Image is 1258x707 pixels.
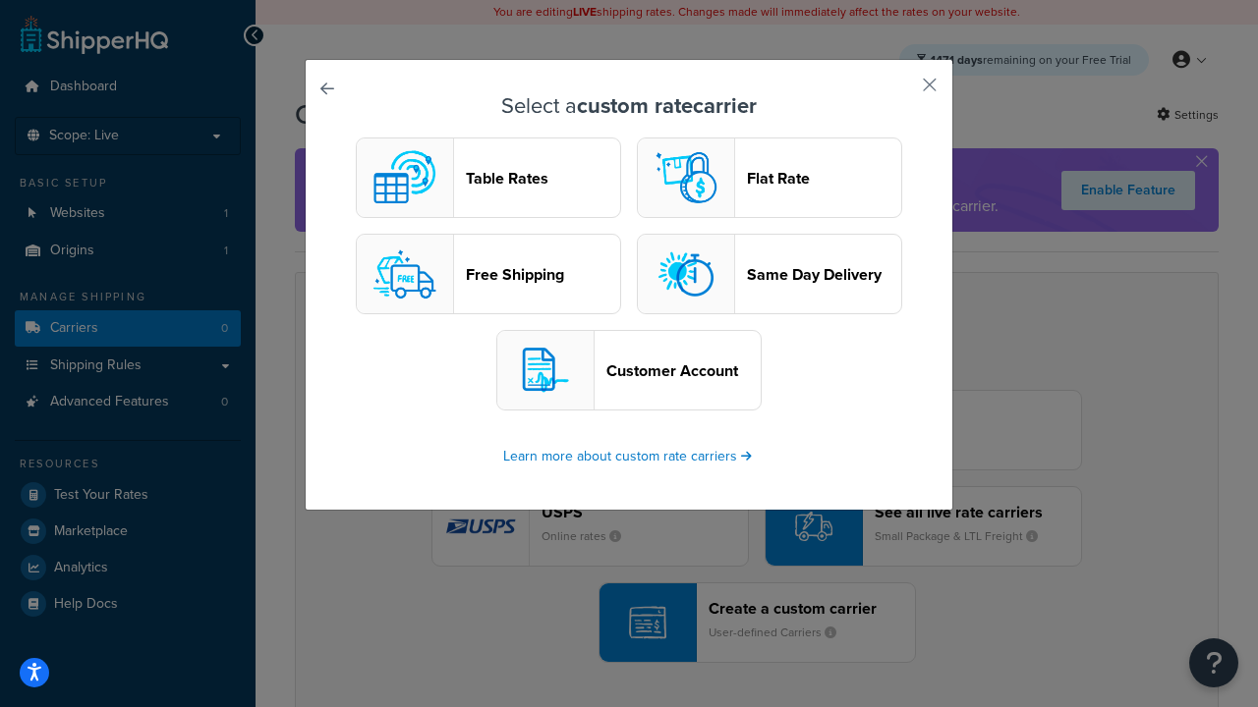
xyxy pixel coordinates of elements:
button: flat logoFlat Rate [637,137,902,218]
button: free logoFree Shipping [356,234,621,314]
img: customerAccount logo [506,331,585,409]
button: sameday logoSame Day Delivery [637,234,902,314]
header: Table Rates [466,169,620,188]
img: free logo [366,235,444,313]
button: custom logoTable Rates [356,137,621,218]
strong: custom rate carrier [577,89,757,122]
img: custom logo [366,138,444,217]
img: flat logo [647,138,725,217]
button: customerAccount logoCustomer Account [496,330,762,410]
header: Same Day Delivery [747,265,901,284]
header: Free Shipping [466,265,620,284]
header: Customer Account [606,361,761,380]
h3: Select a [355,94,903,118]
a: Learn more about custom rate carriers [503,446,755,466]
header: Flat Rate [747,169,901,188]
img: sameday logo [647,235,725,313]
